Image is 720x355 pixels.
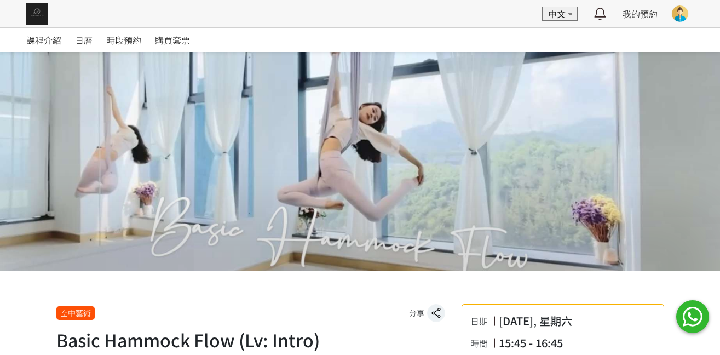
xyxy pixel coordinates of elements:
[623,7,658,20] a: 我的預約
[470,336,493,350] div: 時間
[75,33,93,47] span: 日曆
[75,28,93,52] a: 日曆
[409,307,424,319] span: 分享
[499,313,572,329] div: [DATE], 星期六
[56,306,95,320] div: 空中藝術
[56,327,445,353] h1: Basic Hammock Flow (Lv: Intro)
[106,33,141,47] span: 時段預約
[155,33,190,47] span: 購買套票
[26,28,61,52] a: 課程介紹
[106,28,141,52] a: 時段預約
[155,28,190,52] a: 購買套票
[470,314,493,328] div: 日期
[26,33,61,47] span: 課程介紹
[26,3,48,25] img: img_61c0148bb0266
[499,335,563,351] div: 15:45 - 16:45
